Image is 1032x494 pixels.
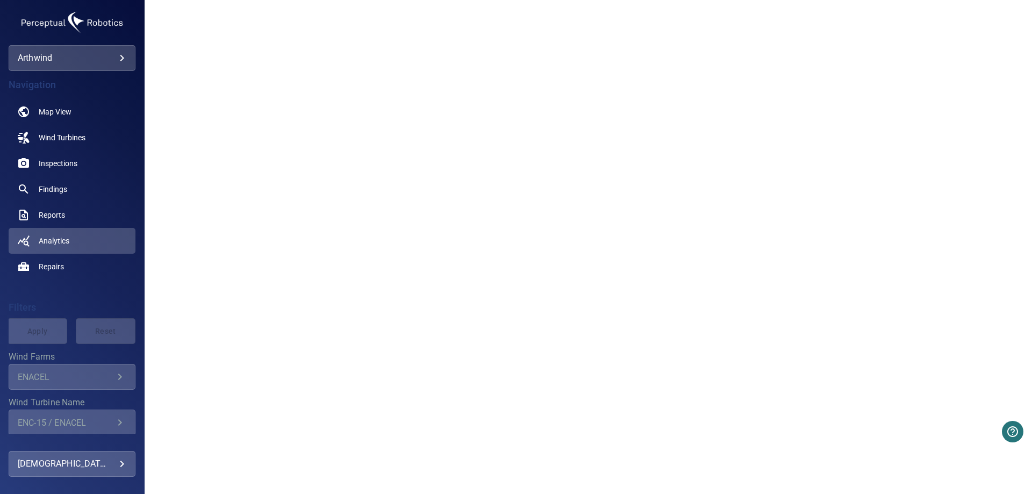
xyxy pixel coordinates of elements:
span: Reports [39,210,65,220]
span: Wind Turbines [39,132,85,143]
span: Analytics [39,235,69,246]
span: Findings [39,184,67,195]
a: windturbines noActive [9,125,135,151]
div: ENACEL [18,372,113,382]
div: arthwind [9,45,135,71]
a: map noActive [9,99,135,125]
div: ENC-15 / ENACEL [18,418,113,428]
span: Repairs [39,261,64,272]
a: analytics active [9,228,135,254]
h4: Navigation [9,80,135,90]
div: Wind Farms [9,364,135,390]
span: Map View [39,106,71,117]
img: arthwind-logo [18,9,126,37]
label: Wind Turbine Name [9,398,135,407]
div: arthwind [18,49,126,67]
a: findings noActive [9,176,135,202]
a: repairs noActive [9,254,135,280]
a: reports noActive [9,202,135,228]
span: Inspections [39,158,77,169]
a: inspections noActive [9,151,135,176]
div: [DEMOGRAPHIC_DATA] Proenca [18,455,126,472]
label: Wind Farms [9,353,135,361]
div: Wind Turbine Name [9,410,135,435]
h4: Filters [9,302,135,313]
